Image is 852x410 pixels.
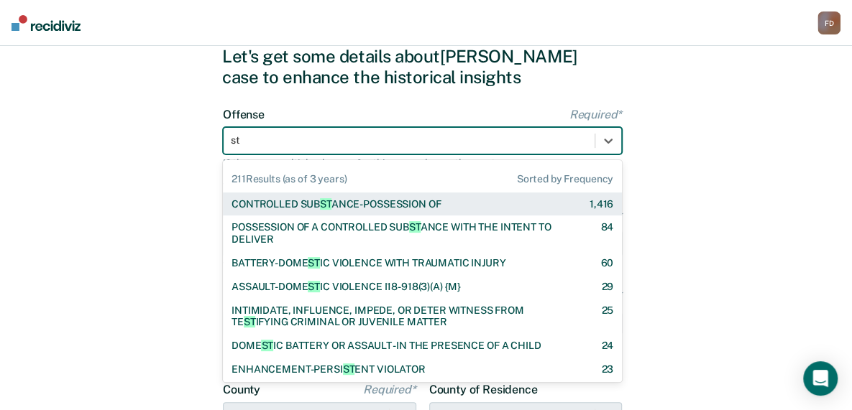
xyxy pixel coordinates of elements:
div: ENHANCEMENT-PERSI ENT VIOLATOR [232,363,426,376]
div: 1,416 [590,198,613,210]
div: 29 [601,281,613,293]
span: ST [244,316,256,327]
div: ASSAULT-DOME IC VIOLENCE I18-918(3)(A) {M} [232,281,461,293]
div: Let's get some details about [PERSON_NAME] case to enhance the historical insights [222,46,630,88]
button: FD [817,11,840,34]
label: Offense [223,108,622,121]
span: ST [343,363,355,375]
label: County [223,383,416,396]
span: ST [261,340,273,351]
div: INTIMIDATE, INFLUENCE, IMPEDE, OR DETER WITNESS FROM TE IFYING CRIMINAL OR JUVENILE MATTER [232,304,576,329]
span: Required* [569,108,622,121]
div: 23 [601,363,613,376]
span: ST [308,281,320,292]
span: ST [409,221,421,233]
div: 24 [601,340,613,352]
div: F D [817,11,840,34]
span: ST [308,257,320,269]
div: CONTROLLED SUB ANCE-POSSESSION OF [232,198,441,210]
span: Required* [363,383,416,396]
div: DOME IC BATTERY OR ASSAULT -IN THE PRESENCE OF A CHILD [232,340,541,352]
div: POSSESSION OF A CONTROLLED SUB ANCE WITH THE INTENT TO DELIVER [232,221,575,246]
span: 211 Results (as of 3 years) [232,173,347,185]
div: Open Intercom Messenger [803,361,838,396]
div: BATTERY-DOME IC VIOLENCE WITH TRAUMATIC INJURY [232,257,505,269]
div: 25 [601,304,613,329]
div: If there are multiple charges for this case, choose the most severe [223,157,622,169]
div: 60 [600,257,613,269]
div: 84 [600,221,613,246]
span: ST [320,198,331,210]
span: Sorted by Frequency [517,173,613,185]
img: Recidiviz [12,15,81,31]
label: County of Residence [429,383,623,396]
